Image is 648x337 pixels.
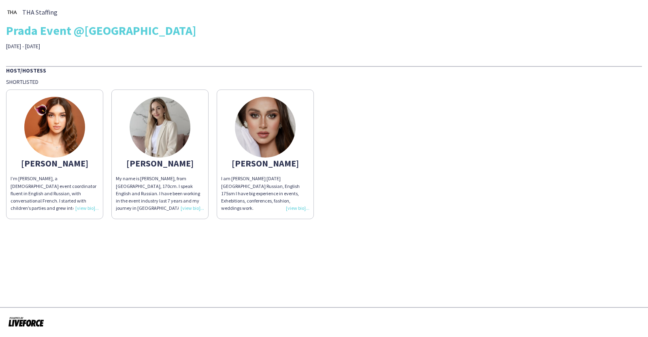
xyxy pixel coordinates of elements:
img: thumb-8b9f0cc8-9f7a-4df8-92f1-3fcfe147ca90.jpg [24,97,85,158]
span: THA Staffing [22,9,58,16]
div: [PERSON_NAME] [11,160,99,167]
div: I’m [PERSON_NAME], a [DEMOGRAPHIC_DATA] event coordinator fluent in English and Russian, with con... [11,175,99,212]
div: [PERSON_NAME] [116,160,204,167]
div: [DATE] - [DATE] [6,43,229,50]
img: thumb-a9fbda4c-252d-425b-af8b-91dde0a5ca79.jpg [235,97,296,158]
span: I am [PERSON_NAME] [DATE] [GEOGRAPHIC_DATA] Russian, English 175sm I have big experience in event... [221,175,300,211]
img: thumb-68a84f77221b4.jpeg [130,97,190,158]
img: Powered by Liveforce [8,316,44,327]
img: thumb-0b1c4840-441c-4cf7-bc0f-fa59e8b685e2..jpg [6,6,18,18]
div: Prada Event @[GEOGRAPHIC_DATA] [6,24,642,36]
div: Host/Hostess [6,66,642,74]
div: [PERSON_NAME] [221,160,309,167]
div: Shortlisted [6,78,642,85]
div: My name is [PERSON_NAME], from [GEOGRAPHIC_DATA], 170cm. I speak English and Russian. I have been... [116,175,204,212]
